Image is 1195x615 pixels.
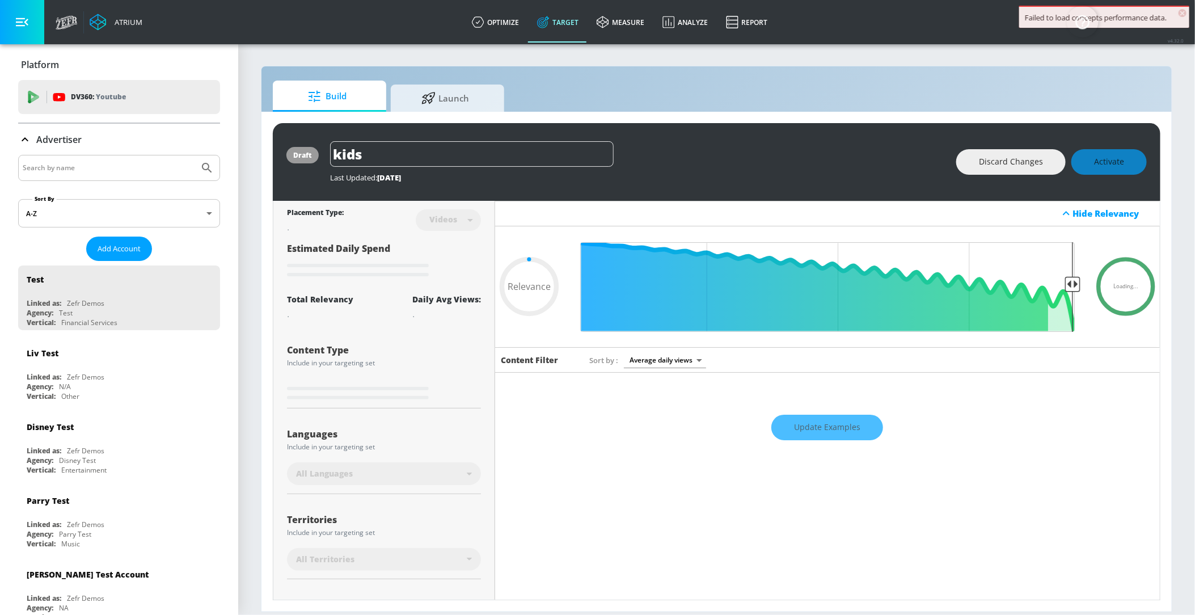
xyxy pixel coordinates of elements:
[71,91,126,103] p: DV360:
[575,242,1080,332] input: Final Threshold
[27,318,56,327] div: Vertical:
[979,155,1043,169] span: Discard Changes
[287,294,353,305] div: Total Relevancy
[27,593,61,603] div: Linked as:
[412,294,481,305] div: Daily Avg Views:
[110,17,142,27] div: Atrium
[284,83,370,110] span: Build
[18,266,220,330] div: TestLinked as:Zefr DemosAgency:TestVertical:Financial Services
[21,58,59,71] p: Platform
[90,14,142,31] a: Atrium
[287,444,481,450] div: Include in your targeting set
[287,548,481,571] div: All Territories
[287,242,390,255] span: Estimated Daily Spend
[67,372,104,382] div: Zefr Demos
[624,352,706,368] div: Average daily views
[27,422,74,432] div: Disney Test
[27,456,53,465] div: Agency:
[287,360,481,367] div: Include in your targeting set
[27,274,44,285] div: Test
[1025,12,1184,23] div: Failed to load concepts performance data.
[23,161,195,175] input: Search by name
[59,603,69,613] div: NA
[589,355,618,365] span: Sort by
[463,2,528,43] a: optimize
[61,465,107,475] div: Entertainment
[1067,6,1099,37] button: Open Resource Center
[287,242,481,280] div: Estimated Daily Spend
[287,208,344,220] div: Placement Type:
[18,124,220,155] div: Advertiser
[27,465,56,475] div: Vertical:
[296,554,354,565] span: All Territories
[1113,284,1138,290] span: Loading...
[18,339,220,404] div: Liv TestLinked as:Zefr DemosAgency:N/AVertical:Other
[18,199,220,228] div: A-Z
[67,593,104,603] div: Zefr Demos
[508,282,551,291] span: Relevance
[287,429,481,439] div: Languages
[287,529,481,536] div: Include in your targeting set
[27,520,61,529] div: Linked as:
[67,298,104,308] div: Zefr Demos
[27,569,149,580] div: [PERSON_NAME] Test Account
[32,195,57,203] label: Sort By
[296,468,353,479] span: All Languages
[18,487,220,551] div: Parry TestLinked as:Zefr DemosAgency:Parry TestVertical:Music
[27,391,56,401] div: Vertical:
[98,242,141,255] span: Add Account
[653,2,717,43] a: Analyze
[61,391,79,401] div: Other
[528,2,588,43] a: Target
[18,80,220,114] div: DV360: Youtube
[61,539,80,549] div: Music
[18,49,220,81] div: Platform
[27,382,53,391] div: Agency:
[501,355,558,365] h6: Content Filter
[588,2,653,43] a: measure
[27,446,61,456] div: Linked as:
[1179,9,1186,17] span: ×
[36,133,82,146] p: Advertiser
[293,150,312,160] div: draft
[59,382,71,391] div: N/A
[67,446,104,456] div: Zefr Demos
[67,520,104,529] div: Zefr Demos
[61,318,117,327] div: Financial Services
[86,237,152,261] button: Add Account
[424,214,463,224] div: Videos
[27,495,69,506] div: Parry Test
[18,413,220,478] div: Disney TestLinked as:Zefr DemosAgency:Disney TestVertical:Entertainment
[27,372,61,382] div: Linked as:
[96,91,126,103] p: Youtube
[27,603,53,613] div: Agency:
[27,539,56,549] div: Vertical:
[956,149,1066,175] button: Discard Changes
[1073,208,1154,219] div: Hide Relevancy
[27,308,53,318] div: Agency:
[287,515,481,524] div: Territories
[27,348,58,359] div: Liv Test
[330,172,945,183] div: Last Updated:
[402,85,488,112] span: Launch
[27,529,53,539] div: Agency:
[27,298,61,308] div: Linked as:
[287,462,481,485] div: All Languages
[495,201,1160,226] div: Hide Relevancy
[59,529,91,539] div: Parry Test
[59,456,96,465] div: Disney Test
[717,2,776,43] a: Report
[1168,37,1184,44] span: v 4.32.0
[377,172,401,183] span: [DATE]
[287,346,481,355] div: Content Type
[59,308,73,318] div: Test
